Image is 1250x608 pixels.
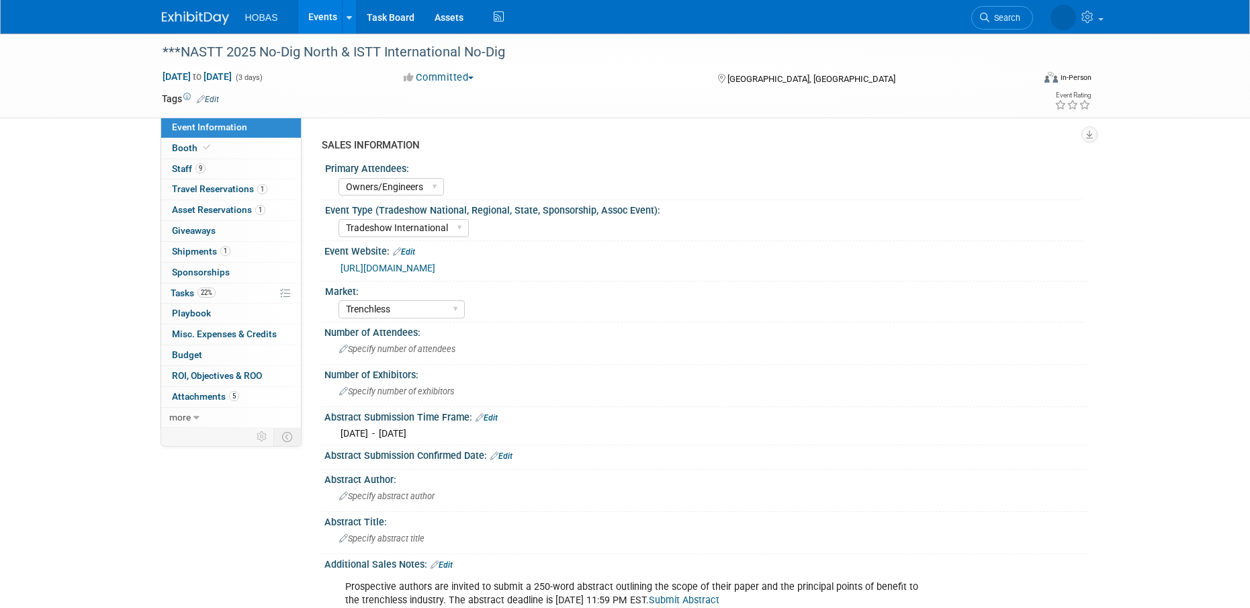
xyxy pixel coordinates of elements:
[324,407,1089,425] div: Abstract Submission Time Frame:
[172,183,267,194] span: Travel Reservations
[324,365,1089,382] div: Number of Exhibitors:
[161,324,301,345] a: Misc. Expenses & Credits
[324,241,1089,259] div: Event Website:
[971,6,1033,30] a: Search
[172,142,213,153] span: Booth
[989,13,1020,23] span: Search
[161,118,301,138] a: Event Information
[954,70,1092,90] div: Event Format
[172,370,262,381] span: ROI, Objectives & ROO
[1055,92,1091,99] div: Event Rating
[1051,5,1076,30] img: Lia Chowdhury
[339,533,425,544] span: Specify abstract title
[161,387,301,407] a: Attachments5
[197,95,219,104] a: Edit
[325,159,1083,175] div: Primary Attendees:
[273,428,301,445] td: Toggle Event Tabs
[324,512,1089,529] div: Abstract Title:
[339,344,455,354] span: Specify number of attendees
[161,159,301,179] a: Staff9
[191,71,204,82] span: to
[325,200,1083,217] div: Event Type (Tradeshow National, Regional, State, Sponsorship, Assoc Event):
[172,349,202,360] span: Budget
[234,73,263,82] span: (3 days)
[204,144,210,151] i: Booth reservation complete
[339,491,435,501] span: Specify abstract author
[251,428,274,445] td: Personalize Event Tab Strip
[255,205,265,215] span: 1
[220,246,230,256] span: 1
[339,386,454,396] span: Specify number of exhibitors
[257,184,267,194] span: 1
[161,366,301,386] a: ROI, Objectives & ROO
[162,92,219,105] td: Tags
[341,263,435,273] a: [URL][DOMAIN_NAME]
[169,412,191,423] span: more
[431,560,453,570] a: Edit
[161,345,301,365] a: Budget
[161,200,301,220] a: Asset Reservations1
[341,428,406,439] span: [DATE] - [DATE]
[172,163,206,174] span: Staff
[172,308,211,318] span: Playbook
[393,247,415,257] a: Edit
[162,71,232,83] span: [DATE] [DATE]
[197,288,216,298] span: 22%
[1044,72,1058,83] img: Format-Inperson.png
[324,554,1089,572] div: Additional Sales Notes:
[727,74,895,84] span: [GEOGRAPHIC_DATA], [GEOGRAPHIC_DATA]
[172,204,265,215] span: Asset Reservations
[172,225,216,236] span: Giveaways
[161,284,301,304] a: Tasks22%
[245,12,278,23] span: HOBAS
[490,451,512,461] a: Edit
[172,246,230,257] span: Shipments
[161,138,301,159] a: Booth
[324,322,1089,339] div: Number of Attendees:
[649,595,719,606] a: Submit Abstract
[172,391,239,402] span: Attachments
[324,445,1089,463] div: Abstract Submission Confirmed Date:
[171,288,216,298] span: Tasks
[161,179,301,200] a: Travel Reservations1
[195,163,206,173] span: 9
[399,71,479,85] button: Committed
[161,221,301,241] a: Giveaways
[172,329,277,339] span: Misc. Expenses & Credits
[161,242,301,262] a: Shipments1
[158,40,1013,64] div: ***NASTT 2025 No-Dig North & ISTT International No-Dig
[325,281,1083,298] div: Market:
[1060,73,1091,83] div: In-Person
[229,391,239,401] span: 5
[161,408,301,428] a: more
[172,122,247,132] span: Event Information
[322,138,1079,153] div: SALES INFORMATION
[161,263,301,283] a: Sponsorships
[476,413,498,423] a: Edit
[161,304,301,324] a: Playbook
[162,11,229,25] img: ExhibitDay
[172,267,230,277] span: Sponsorships
[324,470,1089,486] div: Abstract Author:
